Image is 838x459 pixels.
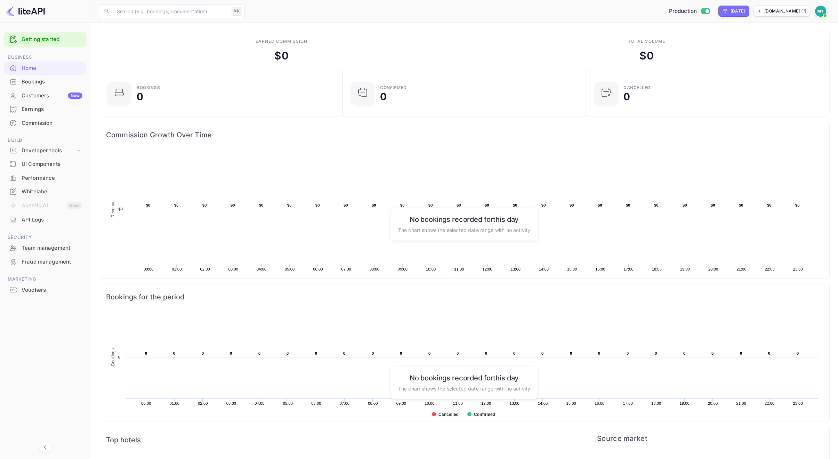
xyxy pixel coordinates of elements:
[111,348,115,366] text: Bookings
[457,351,459,355] text: 0
[22,244,82,252] div: Team management
[680,267,690,271] text: 19:00
[118,355,120,359] text: 0
[4,137,86,144] span: Build
[768,351,770,355] text: 0
[626,203,630,207] text: $0
[22,147,75,155] div: Developer tools
[793,401,803,405] text: 23:00
[259,203,264,207] text: $0
[767,203,772,207] text: $0
[228,267,238,271] text: 03:00
[4,89,86,103] div: CustomersNew
[380,86,407,90] div: Confirmed
[106,291,822,303] span: Bookings for the period
[4,32,86,47] div: Getting started
[22,92,82,100] div: Customers
[106,434,577,445] span: Top hotels
[598,351,600,355] text: 0
[474,412,495,417] text: Confirmed
[570,203,574,207] text: $0
[340,401,349,405] text: 07:00
[765,267,774,271] text: 22:00
[257,267,266,271] text: 04:00
[793,267,803,271] text: 23:00
[341,267,351,271] text: 07:00
[22,258,82,266] div: Fraud management
[4,171,86,184] a: Performance
[174,203,179,207] text: $0
[513,351,515,355] text: 0
[343,351,345,355] text: 0
[765,401,774,405] text: 22:00
[639,48,653,64] div: $ 0
[4,62,86,74] a: Home
[711,351,714,355] text: 0
[313,267,323,271] text: 06:00
[4,241,86,255] div: Team management
[398,373,530,382] h6: No bookings recorded for this day
[285,267,295,271] text: 05:00
[368,401,378,405] text: 08:00
[256,38,307,45] div: Earned commission
[283,401,293,405] text: 05:00
[22,35,82,43] a: Getting started
[627,351,629,355] text: 0
[4,116,86,130] div: Commission
[400,203,405,207] text: $0
[797,351,799,355] text: 0
[740,351,742,355] text: 0
[708,401,718,405] text: 20:00
[425,401,434,405] text: 10:00
[438,412,459,417] text: Cancelled
[481,401,491,405] text: 12:00
[372,203,376,207] text: $0
[202,351,204,355] text: 0
[22,174,82,182] div: Performance
[39,441,51,453] button: Collapse navigation
[111,200,115,217] text: Revenue
[428,203,433,207] text: $0
[231,203,235,207] text: $0
[396,401,406,405] text: 09:00
[654,203,659,207] text: $0
[458,278,476,283] text: Revenue
[274,48,288,64] div: $ 0
[655,351,657,355] text: 0
[623,401,632,405] text: 17:00
[4,255,86,268] a: Fraud management
[566,401,576,405] text: 15:00
[570,351,572,355] text: 0
[683,351,685,355] text: 0
[22,216,82,224] div: API Logs
[22,78,82,86] div: Bookings
[22,188,82,196] div: Whitelabel
[623,86,651,90] div: CANCELLED
[539,267,549,271] text: 14:00
[258,351,260,355] text: 0
[398,226,530,233] p: The chart shows the selected date range with no activity
[4,275,86,283] span: Marketing
[567,267,577,271] text: 15:00
[597,434,822,443] span: Source market
[22,105,82,113] div: Earnings
[4,234,86,241] span: Security
[711,203,715,207] text: $0
[623,92,630,102] div: 0
[255,401,264,405] text: 04:00
[400,351,402,355] text: 0
[683,203,687,207] text: $0
[4,241,86,254] a: Team management
[4,103,86,115] a: Earnings
[173,351,175,355] text: 0
[4,185,86,199] div: Whitelabel
[137,86,160,90] div: Bookings
[669,7,697,15] span: Production
[652,267,662,271] text: 18:00
[398,215,530,223] h6: No bookings recorded for this day
[426,267,436,271] text: 10:00
[815,6,826,17] img: Marcin Teodoru
[736,401,746,405] text: 21:00
[4,283,86,296] a: Vouchers
[4,283,86,297] div: Vouchers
